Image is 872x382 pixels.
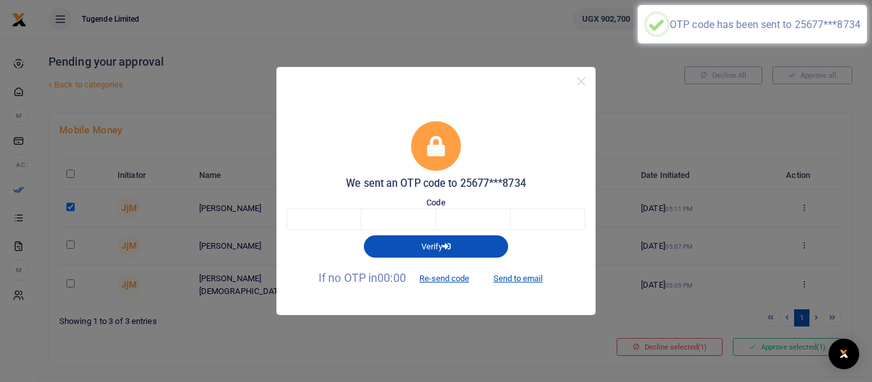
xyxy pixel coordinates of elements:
[572,72,590,91] button: Close
[829,339,859,369] div: Open Intercom Messenger
[364,235,508,257] button: Verify
[409,268,480,290] button: Re-send code
[670,18,861,31] div: OTP code has been sent to 25677***8734
[287,177,585,190] h5: We sent an OTP code to 25677***8734
[483,268,553,290] button: Send to email
[377,271,406,284] span: 00:00
[319,271,480,284] span: If no OTP in
[426,196,445,209] label: Code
